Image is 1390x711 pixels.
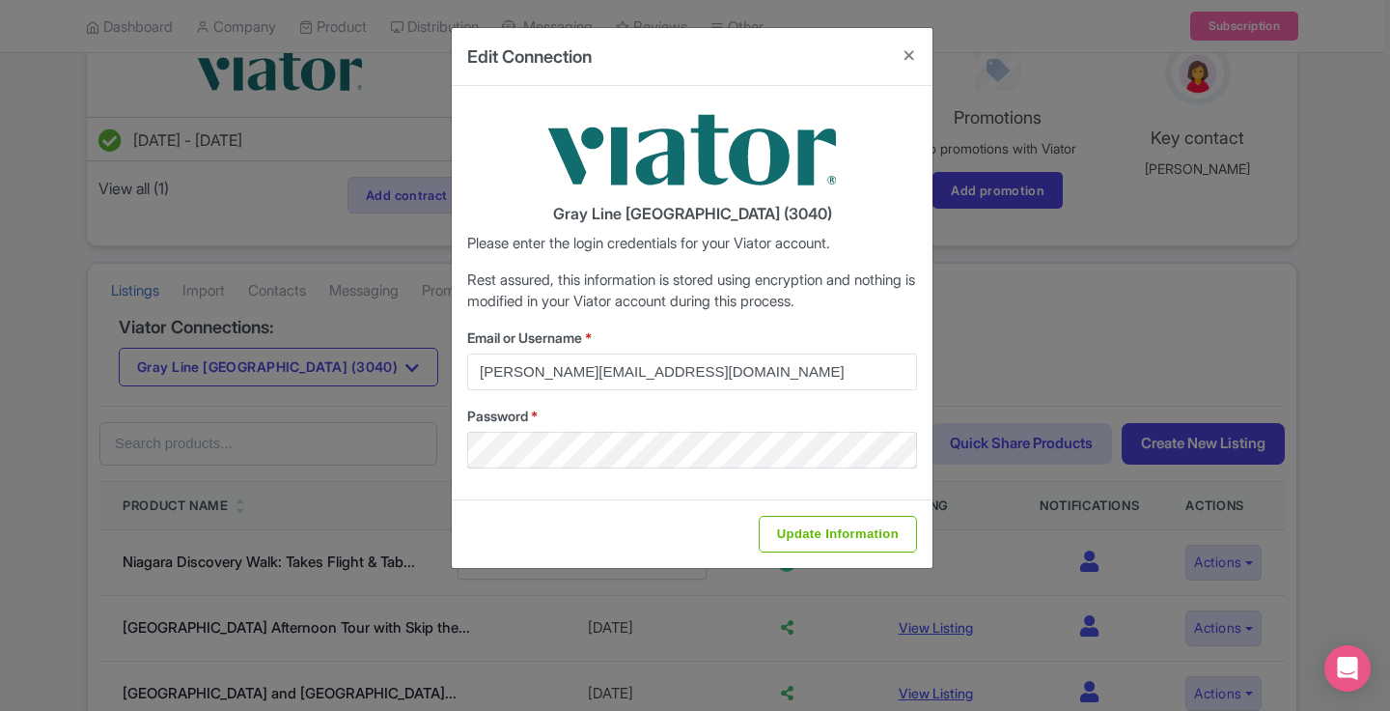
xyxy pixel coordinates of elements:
p: Rest assured, this information is stored using encryption and nothing is modified in your Viator ... [467,270,917,313]
h4: Edit Connection [467,43,592,70]
img: viator-9033d3fb01e0b80761764065a76b653a.png [547,101,837,198]
span: Email or Username [467,329,582,346]
input: Update Information [759,516,917,553]
button: Close [886,28,932,83]
div: Open Intercom Messenger [1324,645,1371,692]
span: Password [467,408,528,424]
h4: Gray Line [GEOGRAPHIC_DATA] (3040) [467,206,917,223]
p: Please enter the login credentials for your Viator account. [467,233,917,255]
